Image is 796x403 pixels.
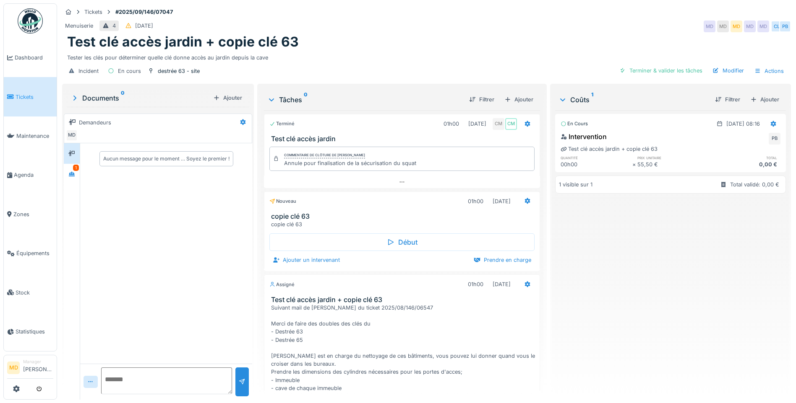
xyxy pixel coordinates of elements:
[4,234,57,273] a: Équipements
[4,77,57,116] a: Tickets
[118,67,141,75] div: En cours
[470,254,535,266] div: Prendre en charge
[771,21,783,32] div: CL
[15,54,53,62] span: Dashboard
[16,93,53,101] span: Tickets
[637,160,709,168] div: 55,50 €
[84,8,102,16] div: Tickets
[271,135,536,143] h3: Test clé accès jardin
[112,8,176,16] strong: #2025/09/146/07047
[493,118,504,130] div: CM
[4,273,57,312] a: Stock
[4,195,57,234] a: Zones
[4,38,57,77] a: Dashboard
[7,362,20,374] li: MD
[271,296,536,304] h3: Test clé accès jardin + copie clé 63
[466,94,498,105] div: Filtrer
[468,197,483,205] div: 01h00
[559,95,708,105] div: Coûts
[67,50,786,62] div: Tester les clés pour déterminer quelle clé donne accès au jardin depuis la cave
[561,132,607,142] div: Intervention
[493,280,511,288] div: [DATE]
[70,93,210,103] div: Documents
[637,155,709,160] h6: prix unitaire
[67,34,299,50] h1: Test clé accès jardin + copie clé 63
[709,155,780,160] h6: total
[23,359,53,377] li: [PERSON_NAME]
[121,93,125,103] sup: 0
[18,8,43,34] img: Badge_color-CXgf-gQk.svg
[269,254,343,266] div: Ajouter un intervenant
[4,116,57,155] a: Maintenance
[4,155,57,194] a: Agenda
[7,359,53,379] a: MD Manager[PERSON_NAME]
[744,21,756,32] div: MD
[444,120,459,128] div: 01h00
[468,280,483,288] div: 01h00
[135,22,153,30] div: [DATE]
[730,181,779,189] div: Total validé: 0,00 €
[747,94,783,105] div: Ajouter
[16,249,53,257] span: Équipements
[757,21,769,32] div: MD
[210,92,245,103] div: Ajouter
[709,65,747,76] div: Modifier
[267,95,462,105] div: Tâches
[16,132,53,140] span: Maintenance
[561,155,632,160] h6: quantité
[632,160,638,168] div: ×
[65,22,93,30] div: Menuiserie
[112,22,116,30] div: 4
[269,120,295,127] div: Terminé
[726,120,760,128] div: [DATE] 08:16
[304,95,308,105] sup: 0
[78,67,99,75] div: Incident
[4,312,57,351] a: Statistiques
[13,210,53,218] span: Zones
[704,21,715,32] div: MD
[561,145,658,153] div: Test clé accès jardin + copie clé 63
[23,359,53,365] div: Manager
[269,198,296,205] div: Nouveau
[16,328,53,336] span: Statistiques
[271,212,536,220] h3: copie clé 63
[751,65,788,77] div: Actions
[731,21,742,32] div: MD
[269,281,295,288] div: Assigné
[561,160,632,168] div: 00h00
[779,21,791,32] div: PB
[103,155,230,163] div: Aucun message pour le moment … Soyez le premier !
[717,21,729,32] div: MD
[158,67,200,75] div: destrée 63 - site
[493,197,511,205] div: [DATE]
[505,118,517,130] div: CM
[559,181,592,189] div: 1 visible sur 1
[14,171,53,179] span: Agenda
[66,129,78,141] div: MD
[561,120,588,127] div: En cours
[79,119,111,127] div: Demandeurs
[616,65,706,76] div: Terminer & valider les tâches
[73,165,79,171] div: 1
[769,133,780,145] div: PB
[712,94,744,105] div: Filtrer
[271,220,536,228] div: copie clé 63
[591,95,593,105] sup: 1
[271,304,536,400] div: Suivant mail de [PERSON_NAME] du ticket 2025/08/146/06547 Merci de faire des doubles des clés du ...
[709,160,780,168] div: 0,00 €
[284,159,416,167] div: Annule pour finalisation de la sécurisation du squat
[468,120,486,128] div: [DATE]
[501,94,537,105] div: Ajouter
[16,289,53,297] span: Stock
[284,152,365,158] div: Commentaire de clôture de [PERSON_NAME]
[269,233,535,251] div: Début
